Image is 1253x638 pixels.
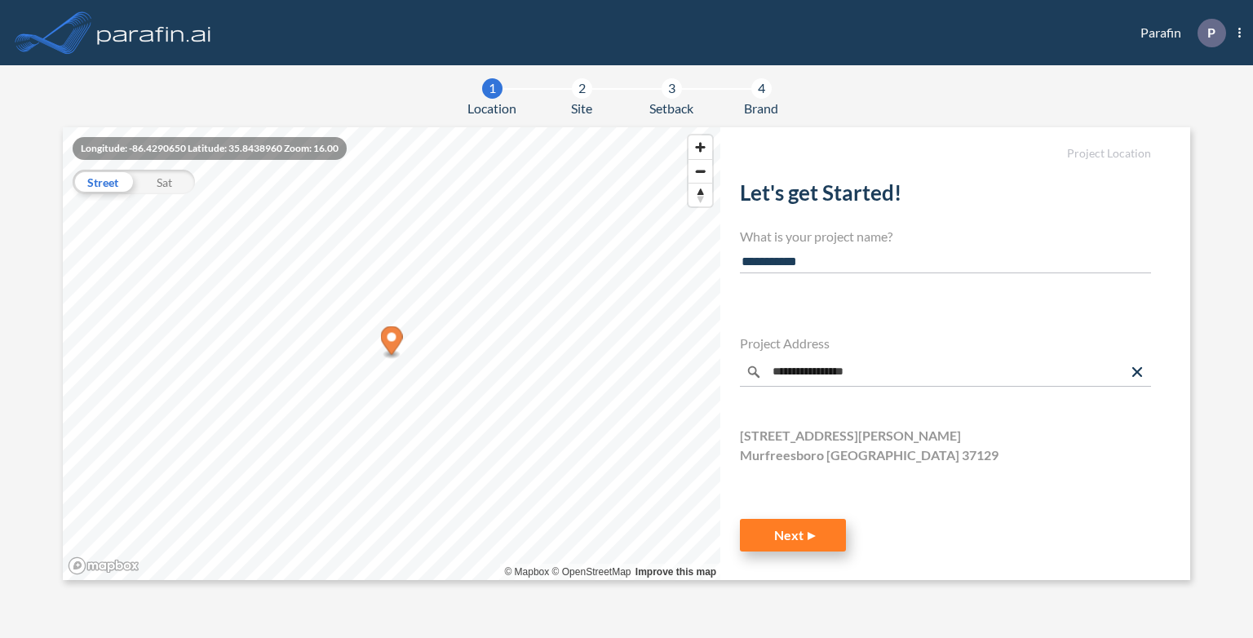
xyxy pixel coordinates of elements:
button: Zoom out [688,159,712,183]
span: Brand [744,99,778,118]
a: Mapbox homepage [68,556,139,575]
h5: Project Location [740,147,1151,161]
div: Map marker [380,326,402,360]
div: 2 [572,78,592,99]
div: 1 [482,78,503,99]
a: Mapbox [504,566,549,578]
button: Next [740,519,846,552]
span: [STREET_ADDRESS][PERSON_NAME] [740,426,961,445]
button: Clear [1129,364,1145,380]
h4: What is your project name? [740,228,1151,244]
p: P [1207,25,1215,40]
div: 3 [662,78,682,99]
a: OpenStreetMap [552,566,631,578]
div: Street [73,170,134,194]
span: Site [571,99,592,118]
div: Longitude: -86.4290650 Latitude: 35.8438960 Zoom: 16.00 [73,137,347,160]
span: Location [467,99,516,118]
h2: Let's get Started! [740,180,1151,212]
h4: Project Address [740,335,1151,351]
canvas: Map [63,127,720,581]
span: Setback [649,99,693,118]
div: Sat [134,170,195,194]
button: Zoom in [688,135,712,159]
img: logo [94,16,215,49]
input: Enter a location [740,357,1151,387]
a: Improve this map [635,566,716,578]
span: Reset bearing to north [688,184,712,206]
button: Reset bearing to north [688,183,712,206]
div: Parafin [1116,19,1241,47]
span: Zoom out [688,160,712,183]
span: Murfreesboro [GEOGRAPHIC_DATA] 37129 [740,445,998,465]
div: 4 [751,78,772,99]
